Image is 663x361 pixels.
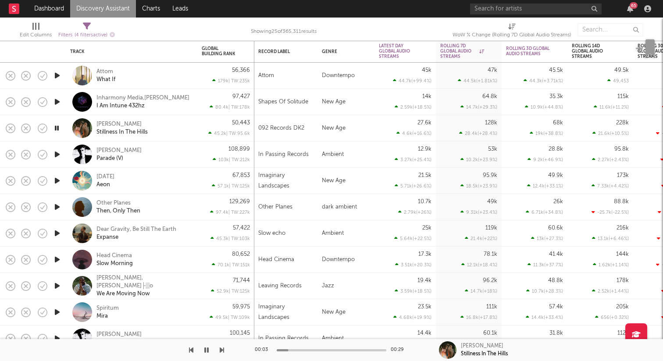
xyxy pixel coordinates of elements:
div: 45.2k | TW: 95.6k [202,131,250,136]
a: [DATE] [96,173,114,181]
div: 11.6k ( +11.2 % ) [594,104,629,110]
div: Downtempo [317,247,374,273]
div: 45k [422,67,431,73]
div: 128k [485,120,497,126]
div: 00:03 [255,345,272,355]
div: Rolling 14D Global Audio Streams [572,43,616,59]
div: 00:29 [391,345,408,355]
div: In Passing Records [258,333,309,344]
div: 52.9k | TW: 125k [202,288,250,294]
div: 57,422 [233,225,250,231]
div: 57.1k | TW: 125k [202,183,250,189]
div: 178k [617,278,629,283]
a: I Can Only Remember The Laugh (Ii) [96,339,191,347]
div: 144k [616,251,629,257]
a: I Am Intune 432hz [96,102,145,110]
div: 5.71k ( +26.6 % ) [395,183,431,189]
div: 13.1k ( +6.46 % ) [592,236,629,241]
div: 60.6k [548,225,563,231]
div: 64.8k [482,94,497,99]
div: 95.8k [614,146,629,152]
a: Attom [96,68,113,76]
div: Slow Morning [96,260,133,268]
a: [PERSON_NAME] [96,331,142,339]
a: [PERSON_NAME], [PERSON_NAME]├▒o [96,274,191,290]
div: 78.1k [484,251,497,257]
div: 18.5k ( +23.9 % ) [460,183,497,189]
div: 112k [617,330,629,336]
div: 44.3k ( +3.71k % ) [524,78,563,84]
div: 14.4k [417,330,431,336]
div: 12.1k ( +18.4 % ) [461,262,497,268]
div: Shapes Of Solitude [258,97,308,107]
div: 14.7k ( +18 % ) [465,288,497,294]
div: 205k [616,304,629,310]
div: 103k | TW: 212k [202,157,250,163]
div: 50,443 [232,120,250,126]
div: Head Cinema [96,252,132,260]
div: 41.4k [549,251,563,257]
div: 27.6k [417,120,431,126]
div: 3.59k ( +18.5 % ) [395,288,431,294]
div: Parade (V) [96,155,123,163]
div: Ambient [317,220,374,247]
div: WoW % Change (Rolling 7D Global Audio Streams) [453,30,571,40]
div: 14.4k ( +33.4 % ) [526,315,563,320]
div: Showing 25 of 365,311 results [251,19,317,44]
div: 3.27k ( +25.4 % ) [395,157,431,163]
a: Dear Gravity, Be Still The Earth [96,226,176,234]
div: 65 [630,2,638,9]
div: 5.64k ( +22.5 % ) [394,236,431,241]
div: 80.4k | TW: 178k [202,104,250,110]
div: 10.9k ( +44.8 % ) [525,104,563,110]
div: 2.59k ( +18.5 % ) [395,104,431,110]
div: 4.6k ( +16.6 % ) [396,131,431,136]
div: 10.7k ( +28.3 % ) [526,288,563,294]
div: 228k [616,120,629,126]
a: Stillness In The Hills [96,128,148,136]
div: New Age [317,299,374,326]
div: We Are Moving Now [96,290,150,298]
div: 25k [422,225,431,231]
div: 23.5k [418,304,431,310]
a: [PERSON_NAME] [96,120,142,128]
a: Then, Only Then [96,207,140,215]
div: 67,853 [232,173,250,178]
div: 7.33k ( +4.42 % ) [592,183,629,189]
div: Jazz [317,273,374,299]
div: 12.9k [418,146,431,152]
div: In Passing Records [258,149,309,160]
a: Other Planes [96,199,131,207]
div: 97.4k | TW: 227k [202,209,250,215]
a: Inharmony Media,[PERSON_NAME] [96,94,189,102]
span: ( 4 filters active) [75,33,107,38]
div: 48.8k [548,278,563,283]
div: 19k ( +38.8 % ) [530,131,563,136]
div: New Age [317,168,374,194]
a: Expanse [96,234,118,241]
div: 108,899 [228,146,250,152]
div: 21.6k ( +10.5 % ) [592,131,629,136]
div: 6.71k ( +34.8 % ) [526,209,563,215]
a: [PERSON_NAME] [96,147,142,155]
div: New Age [317,89,374,115]
div: 45.5k [549,67,563,73]
a: Aeon [96,181,110,189]
div: Filters(4 filters active) [58,19,115,44]
input: Search for artists [470,4,602,14]
div: 216k [617,225,629,231]
div: 31.8k [549,330,563,336]
div: 19.4k [417,278,431,283]
div: [PERSON_NAME] [461,342,503,350]
div: 56,366 [232,67,250,73]
div: Filters [58,30,115,41]
div: 70.1k | TW: 151k [202,262,250,268]
div: Genre [322,49,366,54]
